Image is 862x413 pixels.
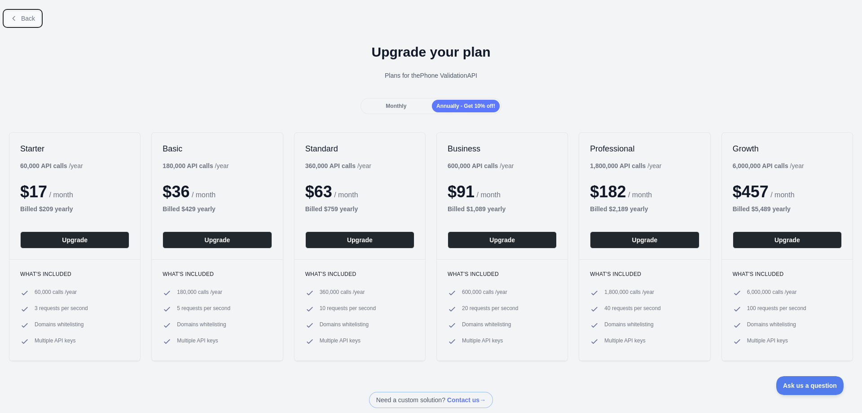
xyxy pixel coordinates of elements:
h2: Professional [590,143,699,154]
span: $ 182 [590,182,626,201]
div: / year [448,161,514,170]
div: / year [305,161,371,170]
b: 1,800,000 API calls [590,162,646,169]
iframe: Toggle Customer Support [776,376,844,395]
span: $ 91 [448,182,475,201]
div: / year [590,161,661,170]
b: 360,000 API calls [305,162,356,169]
h2: Business [448,143,557,154]
b: 600,000 API calls [448,162,498,169]
h2: Standard [305,143,414,154]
